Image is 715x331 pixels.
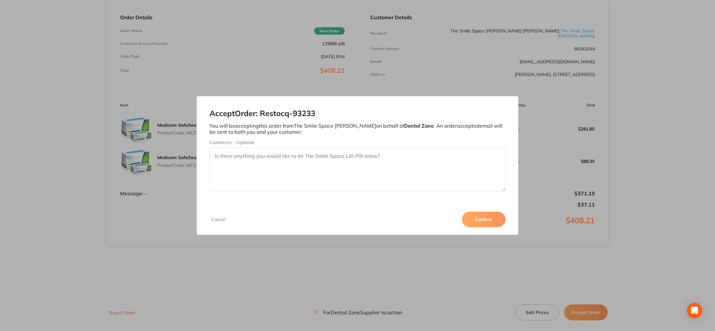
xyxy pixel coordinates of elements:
[210,216,227,222] button: Cancel
[210,123,505,135] p: You will be accepting this order from The Smile Space [PERSON_NAME] on behalf of . An order accep...
[404,123,434,129] b: Dental Zone
[210,140,505,145] label: Comments - Optional
[687,303,702,318] div: Open Intercom Messenger
[210,109,505,118] h2: Accept Order: Restocq- 93233
[462,212,505,227] button: Confirm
